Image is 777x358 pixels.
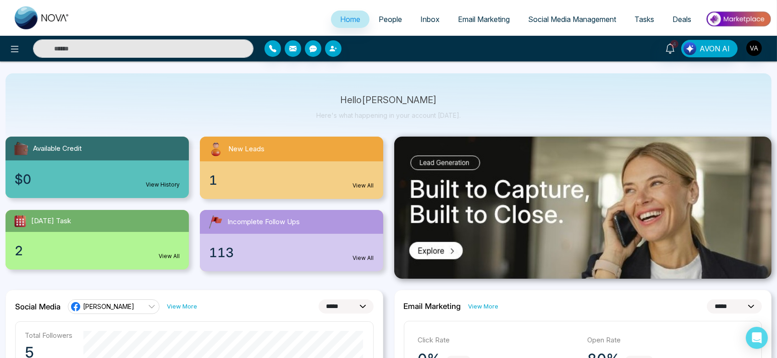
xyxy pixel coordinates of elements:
a: Home [331,11,369,28]
span: [PERSON_NAME] [83,302,134,311]
img: . [394,137,772,279]
h2: Email Marketing [404,302,461,311]
span: Deals [672,15,691,24]
a: People [369,11,411,28]
span: 4 [670,40,678,48]
span: AVON AI [700,43,730,54]
p: Hello [PERSON_NAME] [316,96,461,104]
a: View More [167,302,197,311]
img: availableCredit.svg [13,140,29,157]
span: 1 [209,171,217,190]
span: Available Credit [33,143,82,154]
p: Here's what happening in your account [DATE]. [316,111,461,119]
a: View All [353,254,374,262]
span: $0 [15,170,31,189]
a: New Leads1View All [194,137,389,199]
button: AVON AI [681,40,738,57]
a: 4 [659,40,681,56]
a: Deals [663,11,700,28]
p: Total Followers [25,331,72,340]
span: New Leads [228,144,265,154]
a: Tasks [625,11,663,28]
span: Home [340,15,360,24]
img: Nova CRM Logo [15,6,70,29]
span: Tasks [634,15,654,24]
span: [DATE] Task [31,216,71,226]
a: View History [146,181,180,189]
p: Click Rate [418,335,579,346]
span: People [379,15,402,24]
h2: Social Media [15,302,61,311]
span: 2 [15,241,23,260]
img: followUps.svg [207,214,224,230]
a: Social Media Management [519,11,625,28]
span: 113 [209,243,234,262]
div: Open Intercom Messenger [746,327,768,349]
span: Social Media Management [528,15,616,24]
span: Inbox [420,15,440,24]
a: Email Marketing [449,11,519,28]
a: Incomplete Follow Ups113View All [194,210,389,271]
img: todayTask.svg [13,214,28,228]
p: Open Rate [587,335,748,346]
img: Lead Flow [683,42,696,55]
img: newLeads.svg [207,140,225,158]
a: View All [353,182,374,190]
img: User Avatar [746,40,762,56]
span: Incomplete Follow Ups [227,217,300,227]
img: Market-place.gif [705,9,771,29]
span: Email Marketing [458,15,510,24]
a: View All [159,252,180,260]
a: Inbox [411,11,449,28]
a: View More [468,302,499,311]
